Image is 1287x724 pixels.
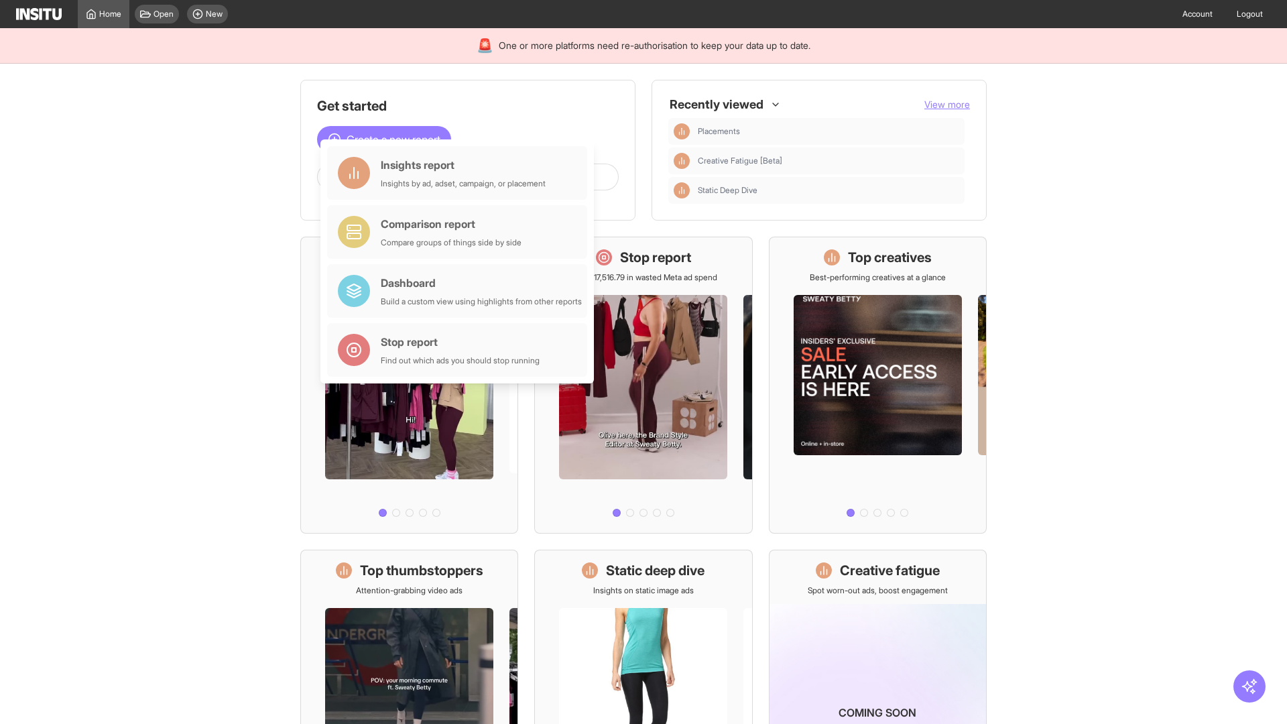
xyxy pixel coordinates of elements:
div: Stop report [381,334,540,350]
a: Top creativesBest-performing creatives at a glance [769,237,987,534]
a: Stop reportSave £17,516.79 in wasted Meta ad spend [534,237,752,534]
a: What's live nowSee all active ads instantly [300,237,518,534]
button: View more [924,98,970,111]
span: View more [924,99,970,110]
button: Create a new report [317,126,451,153]
div: Compare groups of things side by side [381,237,522,248]
h1: Static deep dive [606,561,704,580]
span: Creative Fatigue [Beta] [698,156,782,166]
span: Static Deep Dive [698,185,757,196]
h1: Top creatives [848,248,932,267]
span: Placements [698,126,740,137]
h1: Get started [317,97,619,115]
span: One or more platforms need re-authorisation to keep your data up to date. [499,39,810,52]
div: Comparison report [381,216,522,232]
p: Save £17,516.79 in wasted Meta ad spend [570,272,717,283]
div: Insights [674,153,690,169]
div: Build a custom view using highlights from other reports [381,296,582,307]
span: Static Deep Dive [698,185,959,196]
div: Dashboard [381,275,582,291]
span: Home [99,9,121,19]
p: Insights on static image ads [593,585,694,596]
span: Open [154,9,174,19]
div: Insights by ad, adset, campaign, or placement [381,178,546,189]
span: Placements [698,126,959,137]
h1: Stop report [620,248,691,267]
span: Create a new report [347,131,440,147]
div: Insights report [381,157,546,173]
span: New [206,9,223,19]
img: Logo [16,8,62,20]
div: 🚨 [477,36,493,55]
span: Creative Fatigue [Beta] [698,156,959,166]
h1: Top thumbstoppers [360,561,483,580]
div: Insights [674,182,690,198]
p: Best-performing creatives at a glance [810,272,946,283]
div: Insights [674,123,690,139]
div: Find out which ads you should stop running [381,355,540,366]
p: Attention-grabbing video ads [356,585,463,596]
